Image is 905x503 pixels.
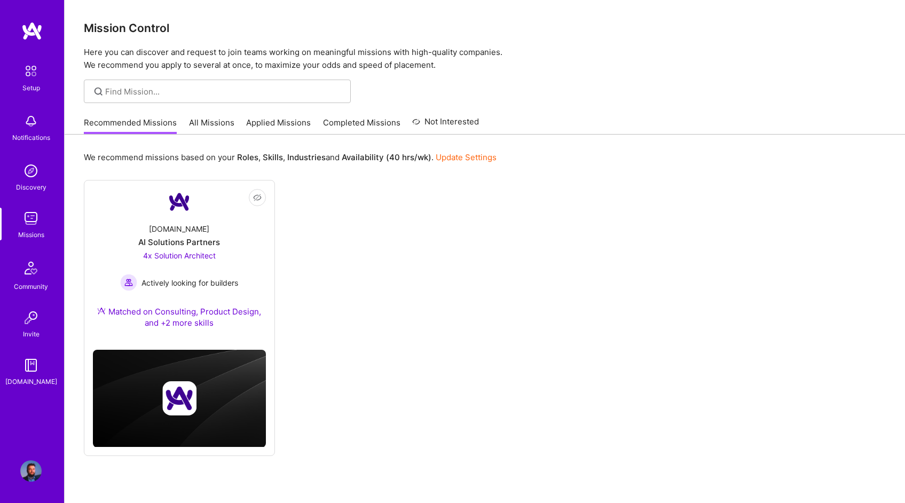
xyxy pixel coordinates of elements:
img: guide book [20,355,42,376]
i: icon EyeClosed [253,193,262,202]
div: Missions [18,229,44,240]
a: Applied Missions [246,117,311,135]
span: 4x Solution Architect [143,251,216,260]
img: Community [18,255,44,281]
span: Actively looking for builders [141,277,238,288]
img: setup [20,60,42,82]
img: Company logo [162,381,196,415]
a: User Avatar [18,460,44,482]
img: logo [21,21,43,41]
a: Completed Missions [323,117,400,135]
img: Ateam Purple Icon [97,306,106,315]
a: Not Interested [412,115,479,135]
div: Community [14,281,48,292]
b: Skills [263,152,283,162]
div: Invite [23,328,40,340]
img: discovery [20,160,42,182]
div: Notifications [12,132,50,143]
img: bell [20,111,42,132]
div: [DOMAIN_NAME] [149,223,209,234]
img: teamwork [20,208,42,229]
b: Industries [287,152,326,162]
div: [DOMAIN_NAME] [5,376,57,387]
img: Actively looking for builders [120,274,137,291]
input: Find Mission... [105,86,343,97]
h3: Mission Control [84,21,886,35]
div: Matched on Consulting, Product Design, and +2 more skills [93,306,266,328]
i: icon SearchGrey [92,85,105,98]
a: All Missions [189,117,234,135]
a: Company Logo[DOMAIN_NAME]AI Solutions Partners4x Solution Architect Actively looking for builders... [93,189,266,341]
p: We recommend missions based on your , , and . [84,152,497,163]
div: Discovery [16,182,46,193]
b: Availability (40 hrs/wk) [342,152,431,162]
a: Update Settings [436,152,497,162]
a: Recommended Missions [84,117,177,135]
p: Here you can discover and request to join teams working on meaningful missions with high-quality ... [84,46,886,72]
img: cover [93,350,266,447]
div: Setup [22,82,40,93]
div: AI Solutions Partners [138,237,220,248]
img: Company Logo [167,189,192,215]
img: Invite [20,307,42,328]
img: User Avatar [20,460,42,482]
b: Roles [237,152,258,162]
